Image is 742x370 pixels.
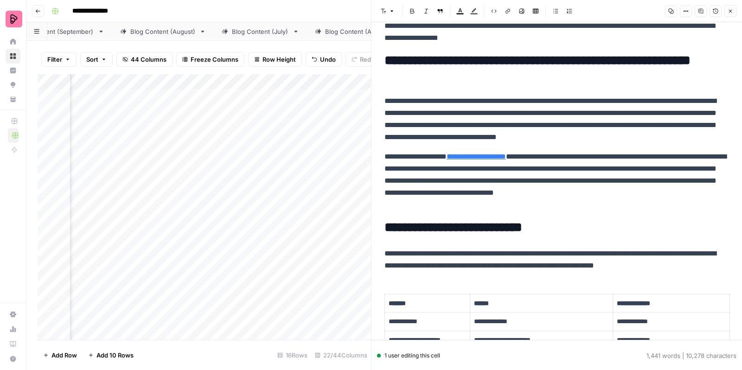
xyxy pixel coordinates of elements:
[325,27,383,36] div: Blog Content (April)
[6,92,20,107] a: Your Data
[6,11,22,27] img: Preply Logo
[51,351,77,360] span: Add Row
[345,52,381,67] button: Redo
[6,307,20,322] a: Settings
[6,337,20,351] a: Learning Hub
[6,322,20,337] a: Usage
[83,348,139,363] button: Add 10 Rows
[6,351,20,366] button: Help + Support
[80,52,113,67] button: Sort
[320,55,336,64] span: Undo
[41,52,77,67] button: Filter
[214,22,307,41] a: Blog Content (July)
[248,52,302,67] button: Row Height
[176,52,244,67] button: Freeze Columns
[6,34,20,49] a: Home
[262,55,296,64] span: Row Height
[130,27,196,36] div: Blog Content (August)
[307,22,401,41] a: Blog Content (April)
[191,55,238,64] span: Freeze Columns
[17,27,94,36] div: Blog Content (September)
[6,49,20,64] a: Browse
[6,77,20,92] a: Opportunities
[96,351,134,360] span: Add 10 Rows
[311,348,371,363] div: 22/44 Columns
[360,55,375,64] span: Redo
[306,52,342,67] button: Undo
[6,7,20,31] button: Workspace: Preply
[86,55,98,64] span: Sort
[47,55,62,64] span: Filter
[38,348,83,363] button: Add Row
[274,348,311,363] div: 16 Rows
[131,55,166,64] span: 44 Columns
[377,351,440,360] div: 1 user editing this cell
[116,52,173,67] button: 44 Columns
[6,63,20,78] a: Insights
[112,22,214,41] a: Blog Content (August)
[232,27,289,36] div: Blog Content (July)
[646,351,736,360] div: 1,441 words | 10,278 characters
